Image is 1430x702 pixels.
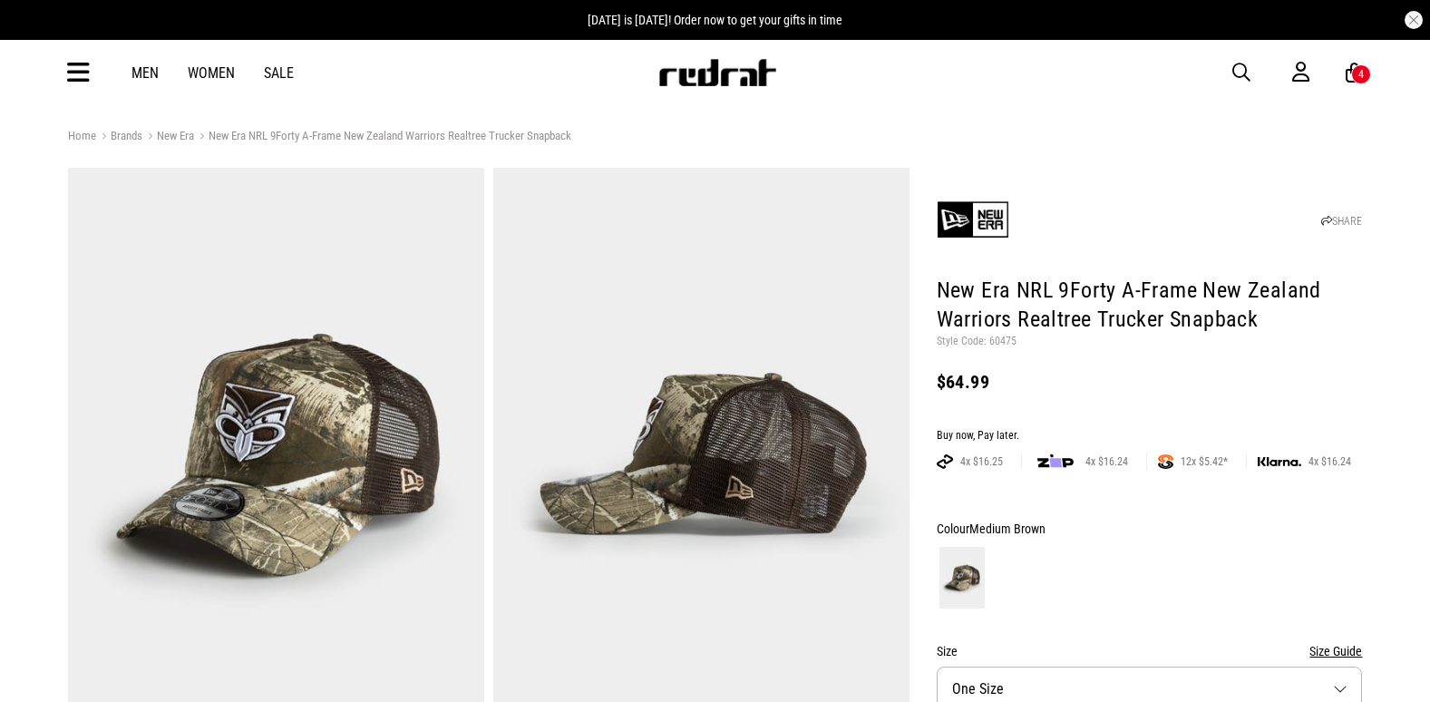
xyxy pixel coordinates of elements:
img: KLARNA [1258,457,1301,467]
div: Buy now, Pay later. [937,429,1363,444]
a: Brands [96,129,142,146]
h1: New Era NRL 9Forty A-Frame New Zealand Warriors Realtree Trucker Snapback [937,277,1363,335]
span: 4x $16.24 [1078,454,1135,469]
span: [DATE] is [DATE]! Order now to get your gifts in time [588,13,842,27]
img: SPLITPAY [1158,454,1173,469]
img: AFTERPAY [937,454,953,469]
img: New Era [937,183,1009,256]
img: Medium Brown [939,547,985,609]
a: 4 [1346,63,1363,83]
img: zip [1037,453,1074,471]
div: Size [937,640,1363,662]
a: Men [131,64,159,82]
span: 12x $5.42* [1173,454,1235,469]
p: Style Code: 60475 [937,335,1363,349]
a: Sale [264,64,294,82]
img: Redrat logo [657,59,777,86]
a: Home [68,129,96,142]
span: One Size [952,680,1004,697]
a: SHARE [1321,215,1362,228]
a: New Era [142,129,194,146]
div: $64.99 [937,371,1363,393]
span: Medium Brown [969,522,1046,536]
button: Size Guide [1309,640,1362,662]
a: New Era NRL 9Forty A-Frame New Zealand Warriors Realtree Trucker Snapback [194,129,571,146]
span: 4x $16.25 [953,454,1010,469]
div: Colour [937,518,1363,540]
a: Women [188,64,235,82]
div: 4 [1358,68,1364,81]
span: 4x $16.24 [1301,454,1358,469]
